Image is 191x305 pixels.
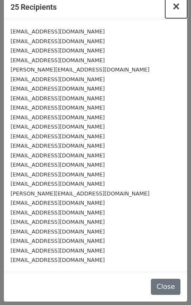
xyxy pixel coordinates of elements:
[11,124,105,130] small: [EMAIL_ADDRESS][DOMAIN_NAME]
[11,133,105,140] small: [EMAIL_ADDRESS][DOMAIN_NAME]
[11,171,105,178] small: [EMAIL_ADDRESS][DOMAIN_NAME]
[11,190,150,197] small: [PERSON_NAME][EMAIL_ADDRESS][DOMAIN_NAME]
[11,219,105,225] small: [EMAIL_ADDRESS][DOMAIN_NAME]
[11,228,105,235] small: [EMAIL_ADDRESS][DOMAIN_NAME]
[11,57,105,63] small: [EMAIL_ADDRESS][DOMAIN_NAME]
[11,66,150,73] small: [PERSON_NAME][EMAIL_ADDRESS][DOMAIN_NAME]
[11,143,105,149] small: [EMAIL_ADDRESS][DOMAIN_NAME]
[11,152,105,159] small: [EMAIL_ADDRESS][DOMAIN_NAME]
[11,114,105,121] small: [EMAIL_ADDRESS][DOMAIN_NAME]
[11,200,105,206] small: [EMAIL_ADDRESS][DOMAIN_NAME]
[11,104,105,111] small: [EMAIL_ADDRESS][DOMAIN_NAME]
[11,257,105,263] small: [EMAIL_ADDRESS][DOMAIN_NAME]
[11,38,105,44] small: [EMAIL_ADDRESS][DOMAIN_NAME]
[11,95,105,102] small: [EMAIL_ADDRESS][DOMAIN_NAME]
[11,76,105,82] small: [EMAIL_ADDRESS][DOMAIN_NAME]
[11,28,105,35] small: [EMAIL_ADDRESS][DOMAIN_NAME]
[11,209,105,216] small: [EMAIL_ADDRESS][DOMAIN_NAME]
[11,238,105,244] small: [EMAIL_ADDRESS][DOMAIN_NAME]
[172,0,180,12] span: ×
[11,181,105,187] small: [EMAIL_ADDRESS][DOMAIN_NAME]
[11,1,57,13] h5: 25 Recipients
[149,264,191,305] iframe: Chat Widget
[11,85,105,92] small: [EMAIL_ADDRESS][DOMAIN_NAME]
[11,47,105,54] small: [EMAIL_ADDRESS][DOMAIN_NAME]
[11,162,105,168] small: [EMAIL_ADDRESS][DOMAIN_NAME]
[11,247,105,254] small: [EMAIL_ADDRESS][DOMAIN_NAME]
